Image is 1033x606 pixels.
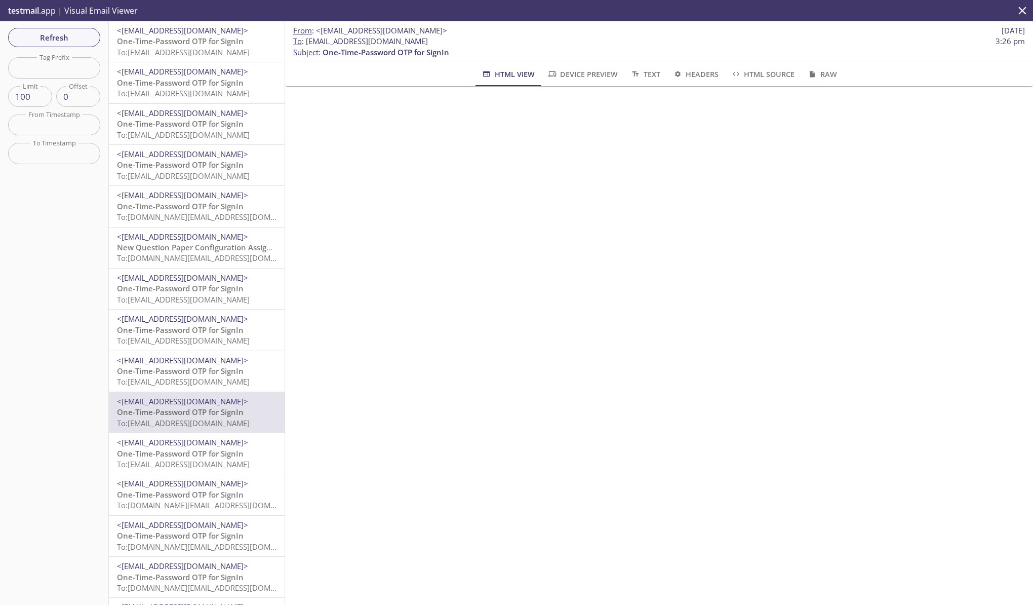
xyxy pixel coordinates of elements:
[117,253,309,263] span: To: [DOMAIN_NAME][EMAIL_ADDRESS][DOMAIN_NAME]
[117,108,248,118] span: <[EMAIL_ADDRESS][DOMAIN_NAME]>
[731,68,794,81] span: HTML Source
[117,520,248,530] span: <[EMAIL_ADDRESS][DOMAIN_NAME]>
[117,232,248,242] span: <[EMAIL_ADDRESS][DOMAIN_NAME]>
[109,474,285,515] div: <[EMAIL_ADDRESS][DOMAIN_NAME]>One-Time-Password OTP for SignInTo:[DOMAIN_NAME][EMAIL_ADDRESS][DOM...
[293,36,1025,58] p: :
[117,88,250,98] span: To: [EMAIL_ADDRESS][DOMAIN_NAME]
[293,25,312,35] span: From
[117,212,309,222] span: To: [DOMAIN_NAME][EMAIL_ADDRESS][DOMAIN_NAME]
[117,273,248,283] span: <[EMAIL_ADDRESS][DOMAIN_NAME]>
[109,310,285,350] div: <[EMAIL_ADDRESS][DOMAIN_NAME]>One-Time-Password OTP for SignInTo:[EMAIL_ADDRESS][DOMAIN_NAME]
[117,171,250,181] span: To: [EMAIL_ADDRESS][DOMAIN_NAME]
[117,418,250,428] span: To: [EMAIL_ADDRESS][DOMAIN_NAME]
[117,376,250,387] span: To: [EMAIL_ADDRESS][DOMAIN_NAME]
[117,459,250,469] span: To: [EMAIL_ADDRESS][DOMAIN_NAME]
[117,531,244,541] span: One-Time-Password OTP for SignIn
[117,201,244,211] span: One-Time-Password OTP for SignIn
[117,78,244,88] span: One-Time-Password OTP for SignIn
[672,68,719,81] span: Headers
[117,36,244,46] span: One-Time-Password OTP for SignIn
[117,294,250,305] span: To: [EMAIL_ADDRESS][DOMAIN_NAME]
[117,489,244,500] span: One-Time-Password OTP for SignIn
[117,130,250,140] span: To: [EMAIL_ADDRESS][DOMAIN_NAME]
[109,392,285,433] div: <[EMAIL_ADDRESS][DOMAIN_NAME]>One-Time-Password OTP for SignInTo:[EMAIL_ADDRESS][DOMAIN_NAME]
[293,47,319,57] span: Subject
[323,47,449,57] span: One-Time-Password OTP for SignIn
[1002,25,1025,36] span: [DATE]
[117,283,244,293] span: One-Time-Password OTP for SignIn
[117,242,306,252] span: New Question Paper Configuration Assigned to You
[109,516,285,556] div: <[EMAIL_ADDRESS][DOMAIN_NAME]>One-Time-Password OTP for SignInTo:[DOMAIN_NAME][EMAIL_ADDRESS][DOM...
[630,68,660,81] span: Text
[16,31,92,44] span: Refresh
[547,68,618,81] span: Device Preview
[117,396,248,406] span: <[EMAIL_ADDRESS][DOMAIN_NAME]>
[117,355,248,365] span: <[EMAIL_ADDRESS][DOMAIN_NAME]>
[316,25,447,35] span: <[EMAIL_ADDRESS][DOMAIN_NAME]>
[117,314,248,324] span: <[EMAIL_ADDRESS][DOMAIN_NAME]>
[117,160,244,170] span: One-Time-Password OTP for SignIn
[117,500,309,510] span: To: [DOMAIN_NAME][EMAIL_ADDRESS][DOMAIN_NAME]
[109,104,285,144] div: <[EMAIL_ADDRESS][DOMAIN_NAME]>One-Time-Password OTP for SignInTo:[EMAIL_ADDRESS][DOMAIN_NAME]
[117,407,244,417] span: One-Time-Password OTP for SignIn
[481,68,534,81] span: HTML View
[117,25,248,35] span: <[EMAIL_ADDRESS][DOMAIN_NAME]>
[117,325,244,335] span: One-Time-Password OTP for SignIn
[117,572,244,582] span: One-Time-Password OTP for SignIn
[117,190,248,200] span: <[EMAIL_ADDRESS][DOMAIN_NAME]>
[293,36,428,47] span: : [EMAIL_ADDRESS][DOMAIN_NAME]
[109,145,285,185] div: <[EMAIL_ADDRESS][DOMAIN_NAME]>One-Time-Password OTP for SignInTo:[EMAIL_ADDRESS][DOMAIN_NAME]
[117,47,250,57] span: To: [EMAIL_ADDRESS][DOMAIN_NAME]
[109,186,285,226] div: <[EMAIL_ADDRESS][DOMAIN_NAME]>One-Time-Password OTP for SignInTo:[DOMAIN_NAME][EMAIL_ADDRESS][DOM...
[293,25,447,36] span: :
[293,36,302,46] span: To
[109,228,285,268] div: <[EMAIL_ADDRESS][DOMAIN_NAME]>New Question Paper Configuration Assigned to YouTo:[DOMAIN_NAME][EM...
[109,269,285,309] div: <[EMAIL_ADDRESS][DOMAIN_NAME]>One-Time-Password OTP for SignInTo:[EMAIL_ADDRESS][DOMAIN_NAME]
[117,542,309,552] span: To: [DOMAIN_NAME][EMAIL_ADDRESS][DOMAIN_NAME]
[109,557,285,597] div: <[EMAIL_ADDRESS][DOMAIN_NAME]>One-Time-Password OTP for SignInTo:[DOMAIN_NAME][EMAIL_ADDRESS][DOM...
[117,66,248,77] span: <[EMAIL_ADDRESS][DOMAIN_NAME]>
[807,68,837,81] span: Raw
[117,478,248,488] span: <[EMAIL_ADDRESS][DOMAIN_NAME]>
[109,62,285,103] div: <[EMAIL_ADDRESS][DOMAIN_NAME]>One-Time-Password OTP for SignInTo:[EMAIL_ADDRESS][DOMAIN_NAME]
[117,119,244,129] span: One-Time-Password OTP for SignIn
[117,561,248,571] span: <[EMAIL_ADDRESS][DOMAIN_NAME]>
[117,583,309,593] span: To: [DOMAIN_NAME][EMAIL_ADDRESS][DOMAIN_NAME]
[117,149,248,159] span: <[EMAIL_ADDRESS][DOMAIN_NAME]>
[109,433,285,474] div: <[EMAIL_ADDRESS][DOMAIN_NAME]>One-Time-Password OTP for SignInTo:[EMAIL_ADDRESS][DOMAIN_NAME]
[8,28,100,47] button: Refresh
[117,437,248,447] span: <[EMAIL_ADDRESS][DOMAIN_NAME]>
[117,366,244,376] span: One-Time-Password OTP for SignIn
[117,335,250,346] span: To: [EMAIL_ADDRESS][DOMAIN_NAME]
[109,21,285,62] div: <[EMAIL_ADDRESS][DOMAIN_NAME]>One-Time-Password OTP for SignInTo:[EMAIL_ADDRESS][DOMAIN_NAME]
[117,448,244,459] span: One-Time-Password OTP for SignIn
[996,36,1025,47] span: 3:26 pm
[109,351,285,392] div: <[EMAIL_ADDRESS][DOMAIN_NAME]>One-Time-Password OTP for SignInTo:[EMAIL_ADDRESS][DOMAIN_NAME]
[8,5,39,16] span: testmail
